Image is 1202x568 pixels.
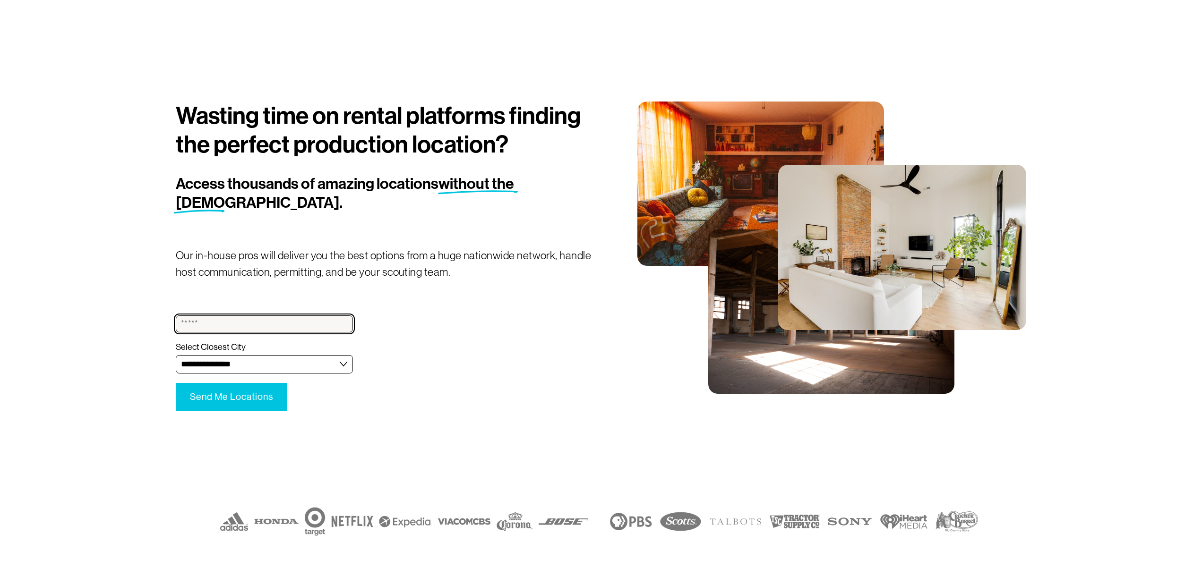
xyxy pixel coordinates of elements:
select: Select Closest City [176,355,353,373]
span: without the [DEMOGRAPHIC_DATA]. [176,175,516,212]
p: Our in-house pros will deliver you the best options from a huge nationwide network, handle host c... [176,247,601,280]
span: Select Closest City [176,342,246,353]
span: Send Me Locations [190,391,273,402]
button: Send Me LocationsSend Me Locations [176,383,287,411]
h1: Wasting time on rental platforms finding the perfect production location? [176,102,601,159]
h2: Access thousands of amazing locations [176,175,530,213]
